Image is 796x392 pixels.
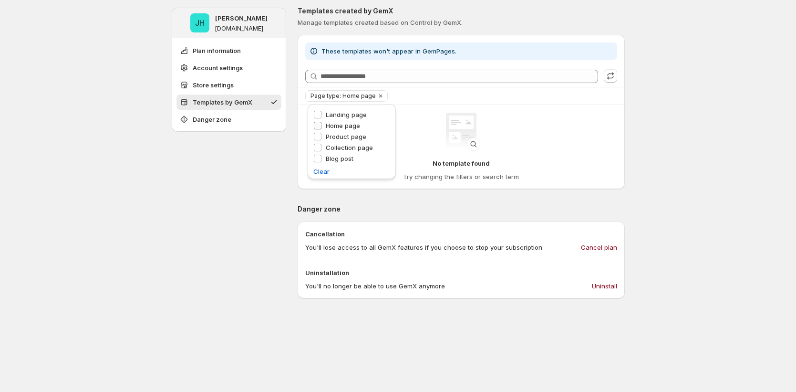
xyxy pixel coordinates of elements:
[215,13,268,23] p: [PERSON_NAME]
[298,6,625,16] p: Templates created by GemX
[326,144,373,151] span: Collection page
[592,281,617,291] span: Uninstall
[321,47,456,55] span: These templates won't appear in GemPages.
[176,60,281,75] button: Account settings
[575,240,623,255] button: Cancel plan
[403,172,519,181] p: Try changing the filters or search term
[306,91,376,101] button: Page type: Home page
[176,95,281,110] button: Templates by GemX
[326,111,367,118] span: Landing page
[433,159,490,168] p: No template found
[326,155,353,162] span: Blog post
[298,19,463,26] span: Manage templates created based on Control by GemX.
[376,91,385,101] button: Clear
[193,80,234,90] span: Store settings
[193,115,231,124] span: Danger zone
[442,113,480,151] img: Empty theme pages
[305,243,542,252] p: You'll lose access to all GemX features if you choose to stop your subscription
[326,133,366,140] span: Product page
[193,97,252,107] span: Templates by GemX
[298,204,625,214] p: Danger zone
[193,46,241,55] span: Plan information
[581,243,617,252] span: Cancel plan
[190,13,209,32] span: Jena Hoang
[310,92,376,100] span: Page type: Home page
[313,167,330,176] button: Clear
[326,122,360,129] span: Home page
[305,229,617,239] p: Cancellation
[215,25,263,32] p: [DOMAIN_NAME]
[305,268,617,277] p: Uninstallation
[176,77,281,93] button: Store settings
[305,281,445,291] p: You'll no longer be able to use GemX anymore
[176,112,281,127] button: Danger zone
[586,278,623,294] button: Uninstall
[193,63,243,73] span: Account settings
[176,43,281,58] button: Plan information
[195,18,205,28] text: JH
